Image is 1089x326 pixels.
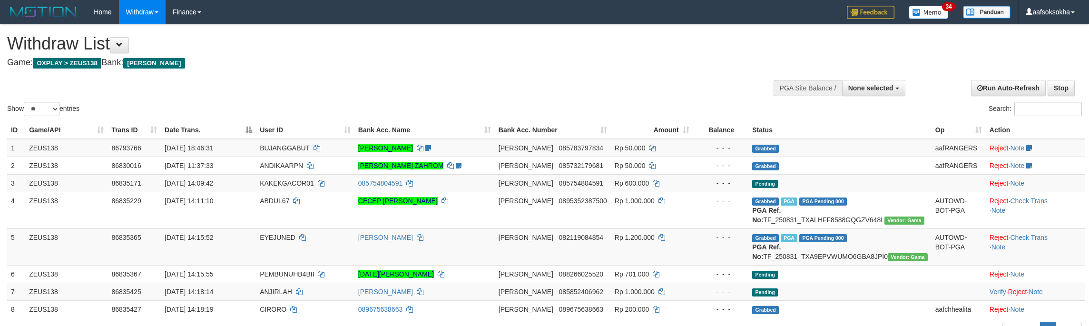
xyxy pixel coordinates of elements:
[748,192,932,228] td: TF_250831_TXALHFF8588GQGZV648L
[990,306,1009,313] a: Reject
[260,288,292,296] span: ANJIRLAH
[25,157,108,174] td: ZEUS138
[697,287,745,296] div: - - -
[971,80,1046,96] a: Run Auto-Refresh
[354,121,495,139] th: Bank Acc. Name: activate to sort column ascending
[990,162,1009,169] a: Reject
[111,197,141,205] span: 86835229
[615,162,646,169] span: Rp 50.000
[499,179,553,187] span: [PERSON_NAME]
[559,288,603,296] span: Copy 085852406962 to clipboard
[990,288,1006,296] a: Verify
[260,179,314,187] span: KAKEKGACOR01
[559,270,603,278] span: Copy 088266025520 to clipboard
[358,144,413,152] a: [PERSON_NAME]
[111,270,141,278] span: 86835367
[932,192,986,228] td: AUTOWD-BOT-PGA
[611,121,693,139] th: Amount: activate to sort column ascending
[559,179,603,187] span: Copy 085754804591 to clipboard
[990,234,1009,241] a: Reject
[990,270,1009,278] a: Reject
[942,2,955,11] span: 34
[781,234,797,242] span: Marked by aafkaynarin
[7,300,25,318] td: 8
[909,6,949,19] img: Button%20Memo.svg
[748,121,932,139] th: Status
[165,197,213,205] span: [DATE] 14:11:10
[615,197,655,205] span: Rp 1.000.000
[990,197,1009,205] a: Reject
[111,162,141,169] span: 86830016
[986,139,1085,157] td: ·
[7,139,25,157] td: 1
[986,265,1085,283] td: ·
[986,192,1085,228] td: · ·
[7,58,716,68] h4: Game: Bank:
[358,270,434,278] a: [DATE][PERSON_NAME]
[697,161,745,170] div: - - -
[752,180,778,188] span: Pending
[888,253,928,261] span: Vendor URL: https://trx31.1velocity.biz
[25,192,108,228] td: ZEUS138
[33,58,101,69] span: OXPLAY > ZEUS138
[499,234,553,241] span: [PERSON_NAME]
[932,228,986,265] td: AUTOWD-BOT-PGA
[932,121,986,139] th: Op: activate to sort column ascending
[358,288,413,296] a: [PERSON_NAME]
[697,305,745,314] div: - - -
[25,139,108,157] td: ZEUS138
[1010,197,1048,205] a: Check Trans
[25,300,108,318] td: ZEUS138
[990,179,1009,187] a: Reject
[697,178,745,188] div: - - -
[7,157,25,174] td: 2
[986,121,1085,139] th: Action
[7,102,79,116] label: Show entries
[358,162,444,169] a: [PERSON_NAME] ZAHROM
[165,306,213,313] span: [DATE] 14:18:19
[991,243,1006,251] a: Note
[884,217,924,225] span: Vendor URL: https://trx31.1velocity.biz
[260,234,295,241] span: EYEJUNED
[752,234,779,242] span: Grabbed
[1010,179,1024,187] a: Note
[1048,80,1075,96] a: Stop
[7,228,25,265] td: 5
[986,157,1085,174] td: ·
[1008,288,1027,296] a: Reject
[986,300,1085,318] td: ·
[165,234,213,241] span: [DATE] 14:15:52
[752,145,779,153] span: Grabbed
[799,198,847,206] span: PGA Pending
[615,234,655,241] span: Rp 1.200.000
[256,121,354,139] th: User ID: activate to sort column ascending
[748,228,932,265] td: TF_250831_TXA9EPVWUMO6GBA8JPI0
[986,228,1085,265] td: · ·
[25,283,108,300] td: ZEUS138
[165,162,213,169] span: [DATE] 11:37:33
[559,144,603,152] span: Copy 085783797834 to clipboard
[165,144,213,152] span: [DATE] 18:46:31
[165,179,213,187] span: [DATE] 14:09:42
[615,179,649,187] span: Rp 600.000
[1010,144,1024,152] a: Note
[986,283,1085,300] td: · ·
[25,228,108,265] td: ZEUS138
[990,144,1009,152] a: Reject
[111,179,141,187] span: 86835171
[123,58,185,69] span: [PERSON_NAME]
[499,270,553,278] span: [PERSON_NAME]
[108,121,161,139] th: Trans ID: activate to sort column ascending
[697,143,745,153] div: - - -
[499,306,553,313] span: [PERSON_NAME]
[111,144,141,152] span: 86793766
[7,5,79,19] img: MOTION_logo.png
[842,80,905,96] button: None selected
[495,121,611,139] th: Bank Acc. Number: activate to sort column ascending
[165,288,213,296] span: [DATE] 14:18:14
[111,234,141,241] span: 86835365
[615,306,649,313] span: Rp 200.000
[559,306,603,313] span: Copy 089675638663 to clipboard
[358,179,402,187] a: 085754804591
[752,198,779,206] span: Grabbed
